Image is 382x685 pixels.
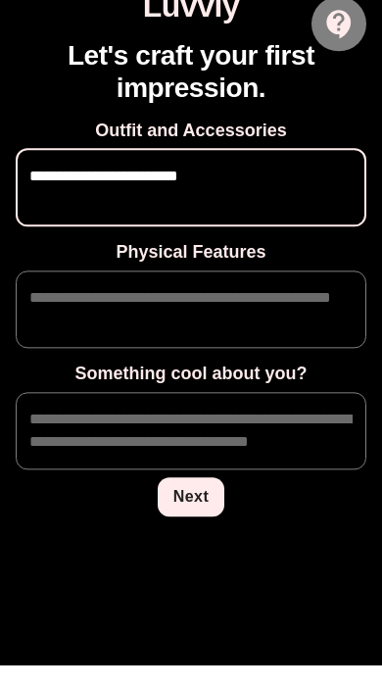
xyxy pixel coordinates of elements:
[311,16,366,71] button: help
[158,497,225,536] button: Next
[16,60,366,123] h1: Let's craft your first impression.
[75,375,308,404] h3: Something cool about you?
[95,132,286,161] h3: Outfit and Accessories
[8,8,374,44] h1: Luvvly
[116,254,265,282] h3: Physical Features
